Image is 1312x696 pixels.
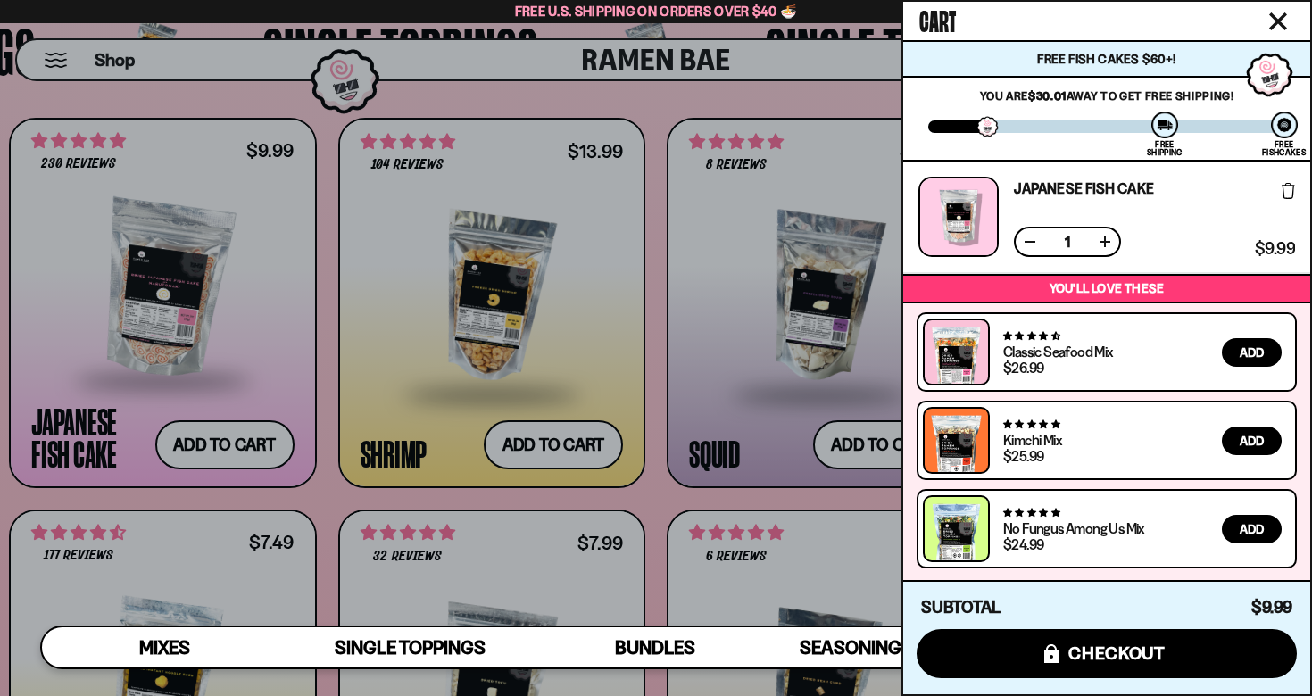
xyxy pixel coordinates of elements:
[287,627,533,667] a: Single Toppings
[335,636,486,659] span: Single Toppings
[1003,360,1043,375] div: $26.99
[42,627,287,667] a: Mixes
[1222,427,1282,455] button: Add
[1003,431,1061,449] a: Kimchi Mix
[1240,346,1264,359] span: Add
[919,1,956,37] span: Cart
[1265,8,1291,35] button: Close cart
[1003,519,1144,537] a: No Fungus Among Us Mix
[921,599,1001,617] h4: Subtotal
[917,629,1297,678] button: checkout
[1147,140,1182,156] div: Free Shipping
[908,280,1306,297] p: You’ll love these
[615,636,695,659] span: Bundles
[1037,51,1175,67] span: Free Fish Cakes $60+!
[1003,330,1059,342] span: 4.68 stars
[1222,515,1282,543] button: Add
[1003,449,1043,463] div: $25.99
[1251,597,1292,617] span: $9.99
[139,636,190,659] span: Mixes
[515,3,798,20] span: Free U.S. Shipping on Orders over $40 🍜
[1028,88,1067,103] strong: $30.01
[533,627,778,667] a: Bundles
[1003,418,1059,430] span: 4.76 stars
[800,636,1002,659] span: Seasoning and Sauce
[1003,537,1043,551] div: $24.99
[1014,181,1154,195] a: Japanese Fish Cake
[1240,523,1264,535] span: Add
[1003,343,1113,360] a: Classic Seafood Mix
[1053,235,1082,249] span: 1
[1222,338,1282,367] button: Add
[928,88,1285,103] p: You are away to get Free Shipping!
[1003,507,1059,518] span: 4.82 stars
[1262,140,1306,156] div: Free Fishcakes
[778,627,1024,667] a: Seasoning and Sauce
[1255,241,1295,257] span: $9.99
[1068,643,1166,663] span: checkout
[1240,435,1264,447] span: Add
